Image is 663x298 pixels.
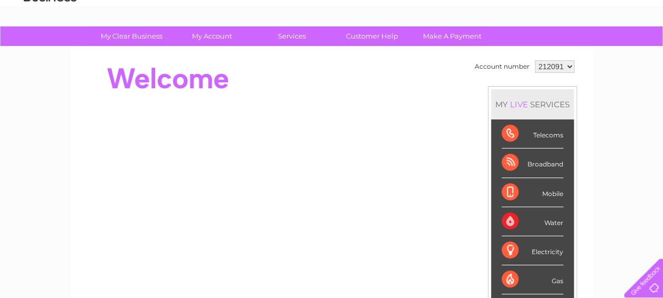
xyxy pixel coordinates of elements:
[628,45,653,53] a: Log out
[571,45,587,53] a: Blog
[477,45,497,53] a: Water
[504,45,527,53] a: Energy
[23,27,77,60] img: logo.png
[464,5,537,18] a: 0333 014 3131
[502,236,563,265] div: Electricity
[502,148,563,178] div: Broadband
[533,45,565,53] a: Telecoms
[83,6,581,51] div: Clear Business is a trading name of Verastar Limited (registered in [GEOGRAPHIC_DATA] No. 3667643...
[593,45,619,53] a: Contact
[502,119,563,148] div: Telecoms
[168,26,255,46] a: My Account
[502,178,563,207] div: Mobile
[329,26,416,46] a: Customer Help
[88,26,175,46] a: My Clear Business
[248,26,335,46] a: Services
[508,99,530,109] div: LIVE
[502,265,563,294] div: Gas
[409,26,496,46] a: Make A Payment
[472,58,532,76] td: Account number
[502,207,563,236] div: Water
[491,89,574,119] div: MY SERVICES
